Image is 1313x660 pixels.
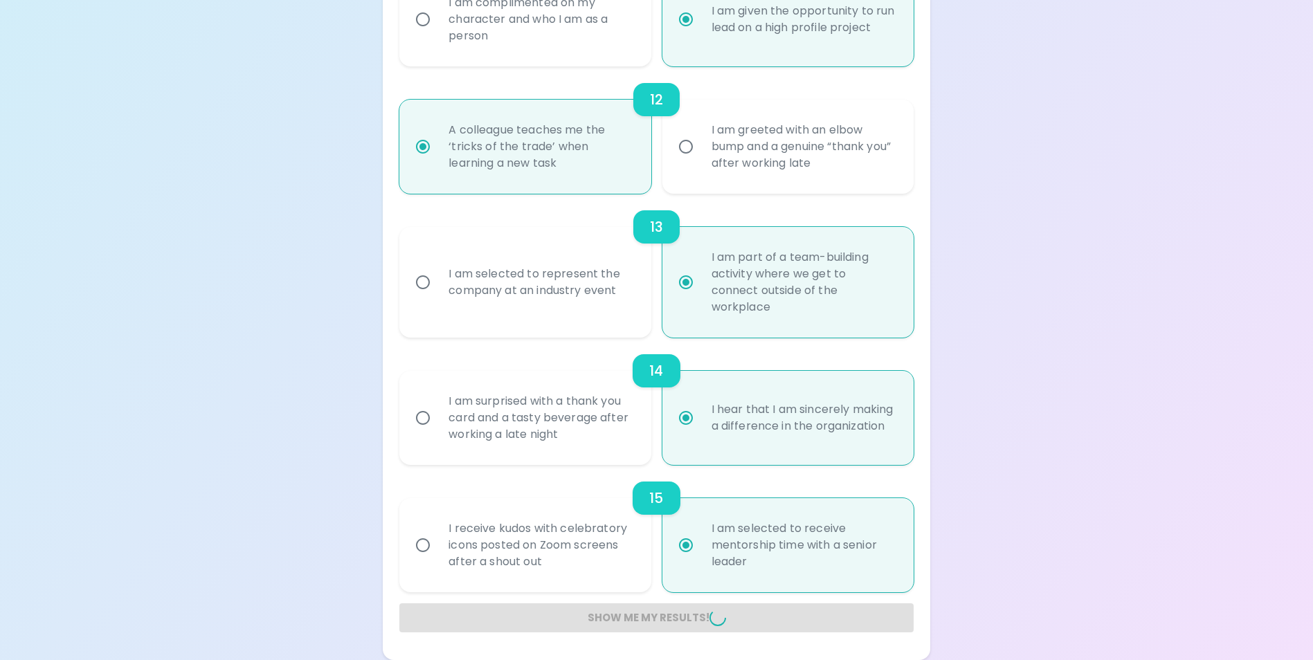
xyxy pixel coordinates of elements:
[700,504,906,587] div: I am selected to receive mentorship time with a senior leader
[650,216,663,238] h6: 13
[650,89,663,111] h6: 12
[399,465,913,592] div: choice-group-check
[437,249,643,315] div: I am selected to represent the company at an industry event
[399,66,913,194] div: choice-group-check
[649,360,663,382] h6: 14
[649,487,663,509] h6: 15
[437,376,643,459] div: I am surprised with a thank you card and a tasty beverage after working a late night
[437,504,643,587] div: I receive kudos with celebratory icons posted on Zoom screens after a shout out
[700,385,906,451] div: I hear that I am sincerely making a difference in the organization
[399,194,913,338] div: choice-group-check
[399,338,913,465] div: choice-group-check
[700,105,906,188] div: I am greeted with an elbow bump and a genuine “thank you” after working late
[437,105,643,188] div: A colleague teaches me the ‘tricks of the trade’ when learning a new task
[700,232,906,332] div: I am part of a team-building activity where we get to connect outside of the workplace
